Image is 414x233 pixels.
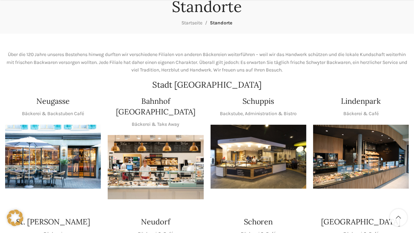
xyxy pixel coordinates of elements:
[108,135,203,199] div: 1 / 1
[22,110,84,118] p: Bäckerei & Backstuben Café
[141,217,170,227] h4: Neudorf
[343,110,379,118] p: Bäckerei & Café
[220,110,297,118] p: Backstube, Administration & Bistro
[390,209,407,226] a: Scroll to top button
[313,125,409,189] img: 017-e1571925257345
[5,125,101,189] div: 1 / 1
[211,125,306,189] img: 150130-Schwyter-013
[182,20,203,26] a: Startseite
[211,125,306,189] div: 1 / 1
[5,125,101,189] img: Neugasse
[108,135,203,199] img: Bahnhof St. Gallen
[243,96,274,107] h4: Schuppis
[16,217,90,227] h4: St. [PERSON_NAME]
[321,217,401,227] h4: [GEOGRAPHIC_DATA]
[313,125,409,189] div: 1 / 1
[5,51,409,74] p: Über die 120 Jahre unseres Bestehens hinweg durften wir verschiedene Filialen von anderen Bäckere...
[244,217,273,227] h4: Schoren
[341,96,381,107] h4: Lindenpark
[108,96,203,117] h4: Bahnhof [GEOGRAPHIC_DATA]
[210,20,233,26] span: Standorte
[36,96,70,107] h4: Neugasse
[132,121,179,128] p: Bäckerei & Take Away
[5,81,409,89] h2: Stadt [GEOGRAPHIC_DATA]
